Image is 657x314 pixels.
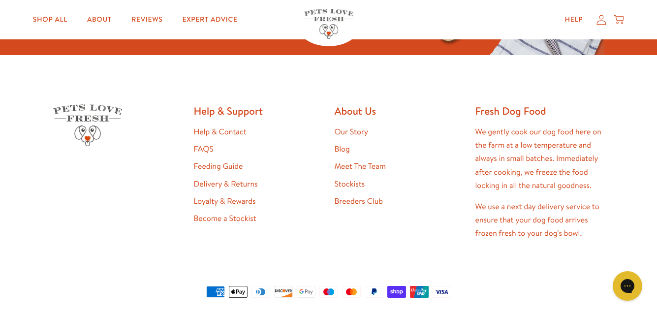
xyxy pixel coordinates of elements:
a: FAQS [194,144,214,155]
h2: Fresh Dog Food [475,104,604,118]
a: Become a Stockist [194,213,256,224]
a: Blog [335,144,350,155]
a: Stockists [335,179,365,189]
a: About [79,10,120,30]
img: Pets Love Fresh [53,104,122,146]
a: Feeding Guide [194,161,243,172]
a: Help [557,10,591,30]
a: Shop All [25,10,75,30]
iframe: Gorgias live chat messenger [608,268,647,304]
img: Pets Love Fresh [304,9,353,39]
a: Breeders Club [335,196,383,207]
p: We use a next day delivery service to ensure that your dog food arrives frozen fresh to your dog'... [475,200,604,241]
a: Delivery & Returns [194,179,258,189]
a: Help & Contact [194,126,247,137]
h2: Help & Support [194,104,323,118]
a: Reviews [124,10,170,30]
a: Loyalty & Rewards [194,196,256,207]
h2: About Us [335,104,464,118]
a: Our Story [335,126,369,137]
p: We gently cook our dog food here on the farm at a low temperature and always in small batches. Im... [475,126,604,192]
a: Expert Advice [174,10,245,30]
a: Meet The Team [335,161,386,172]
